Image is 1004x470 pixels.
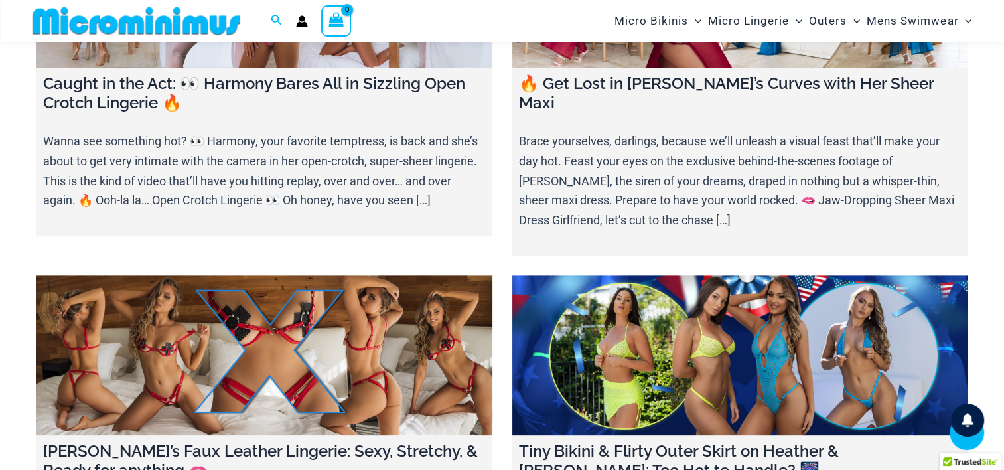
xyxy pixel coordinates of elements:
span: Menu Toggle [847,4,860,38]
span: Menu Toggle [958,4,971,38]
a: Micro LingerieMenu ToggleMenu Toggle [705,4,806,38]
a: Jadey’s Faux Leather Lingerie: Sexy, Stretchy, & Ready for anything 🫦 [36,275,492,435]
h4: Caught in the Act: 👀 Harmony Bares All in Sizzling Open Crotch Lingerie 🔥 [43,74,486,113]
p: Brace yourselves, darlings, because we’ll unleash a visual feast that’ll make your day hot. Feast... [519,131,962,230]
a: Tiny Bikini & Flirty Outer Skirt on Heather & Jadey: Too Hot to Handle? 🎆 [512,275,968,435]
a: Mens SwimwearMenu ToggleMenu Toggle [863,4,975,38]
img: MM SHOP LOGO FLAT [27,6,246,36]
a: Micro BikinisMenu ToggleMenu Toggle [611,4,705,38]
span: Micro Bikinis [614,4,688,38]
p: Wanna see something hot? 👀 Harmony, your favorite temptress, is back and she’s about to get very ... [43,131,486,210]
span: Menu Toggle [688,4,701,38]
a: Account icon link [296,15,308,27]
span: Menu Toggle [789,4,802,38]
a: View Shopping Cart, empty [321,5,352,36]
a: Search icon link [271,13,283,29]
a: OutersMenu ToggleMenu Toggle [806,4,863,38]
nav: Site Navigation [609,2,977,40]
h4: 🔥 Get Lost in [PERSON_NAME]’s Curves with Her Sheer Maxi [519,74,962,113]
span: Mens Swimwear [867,4,958,38]
span: Outers [809,4,847,38]
span: Micro Lingerie [708,4,789,38]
